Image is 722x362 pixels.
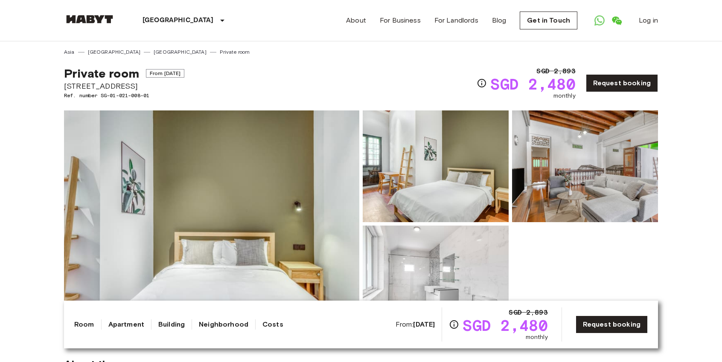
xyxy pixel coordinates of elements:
[64,81,184,92] span: [STREET_ADDRESS]
[88,48,141,56] a: [GEOGRAPHIC_DATA]
[108,319,144,330] a: Apartment
[492,15,507,26] a: Blog
[490,76,575,92] span: SGD 2,480
[396,320,435,329] span: From:
[262,319,283,330] a: Costs
[74,319,94,330] a: Room
[477,78,487,88] svg: Check cost overview for full price breakdown. Please note that discounts apply to new joiners onl...
[146,69,185,78] span: From [DATE]
[586,74,658,92] a: Request booking
[154,48,207,56] a: [GEOGRAPHIC_DATA]
[413,320,435,328] b: [DATE]
[553,92,576,100] span: monthly
[576,316,648,333] a: Request booking
[346,15,366,26] a: About
[64,15,115,23] img: Habyt
[434,15,478,26] a: For Landlords
[64,110,359,337] img: Marketing picture of unit SG-01-021-008-01
[380,15,421,26] a: For Business
[143,15,214,26] p: [GEOGRAPHIC_DATA]
[363,110,509,222] img: Picture of unit SG-01-021-008-01
[64,66,139,81] span: Private room
[639,15,658,26] a: Log in
[199,319,248,330] a: Neighborhood
[64,48,75,56] a: Asia
[512,110,658,222] img: Picture of unit SG-01-021-008-01
[64,92,184,99] span: Ref. number SG-01-021-008-01
[363,226,509,337] img: Picture of unit SG-01-021-008-01
[463,318,547,333] span: SGD 2,480
[608,12,625,29] a: Open WeChat
[509,307,547,318] span: SGD 2,893
[591,12,608,29] a: Open WhatsApp
[220,48,250,56] a: Private room
[158,319,185,330] a: Building
[449,319,459,330] svg: Check cost overview for full price breakdown. Please note that discounts apply to new joiners onl...
[526,333,548,342] span: monthly
[520,12,577,29] a: Get in Touch
[536,66,575,76] span: SGD 2,893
